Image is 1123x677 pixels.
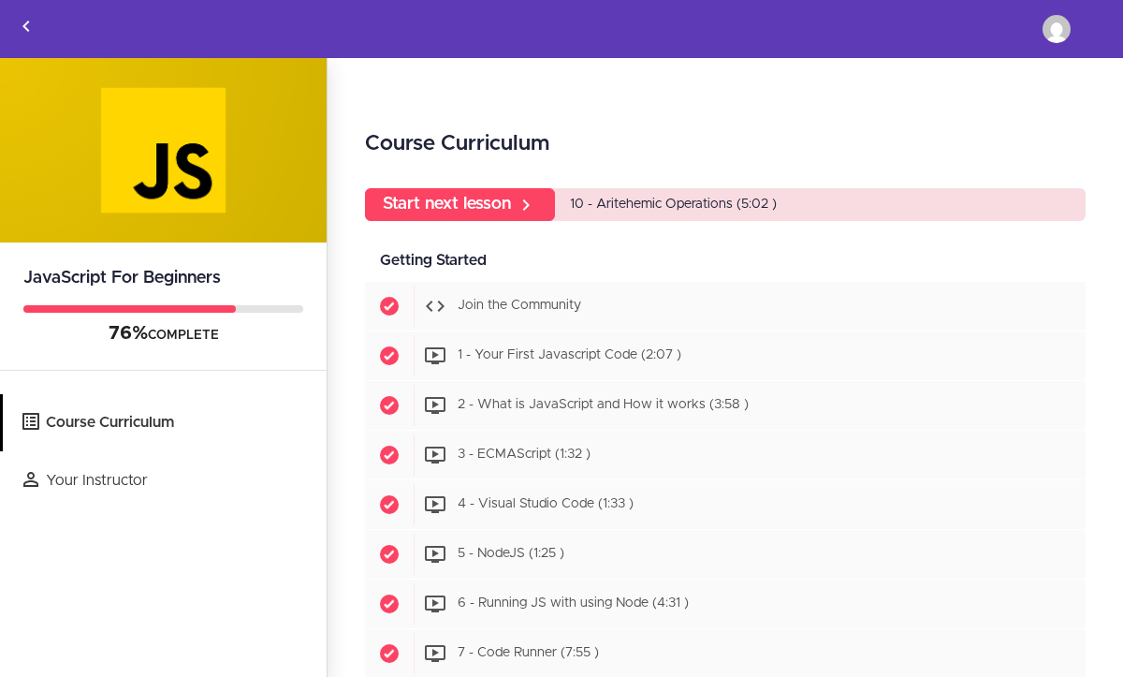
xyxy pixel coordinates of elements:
[3,394,327,451] a: Course Curriculum
[458,498,634,511] span: 4 - Visual Studio Code (1:33 )
[365,580,414,628] span: Completed item
[365,580,1086,628] a: Completed item 6 - Running JS with using Node (4:31 )
[365,381,1086,430] a: Completed item 2 - What is JavaScript and How it works (3:58 )
[458,300,581,313] span: Join the Community
[458,597,689,611] span: 6 - Running JS with using Node (4:31 )
[570,198,777,211] span: 10 - Aritehemic Operations (5:02 )
[365,530,414,579] span: Completed item
[365,331,1086,380] a: Completed item 1 - Your First Javascript Code (2:07 )
[458,399,749,412] span: 2 - What is JavaScript and How it works (3:58 )
[365,282,1086,331] a: Completed item Join the Community
[458,548,564,561] span: 5 - NodeJS (1:25 )
[1,1,51,57] a: Back to courses
[365,480,414,529] span: Completed item
[109,324,148,343] span: 76%
[365,240,1086,282] div: Getting Started
[23,322,303,346] div: COMPLETE
[365,188,555,221] a: Start next lesson
[365,530,1086,579] a: Completed item 5 - NodeJS (1:25 )
[365,331,414,380] span: Completed item
[458,349,681,362] span: 1 - Your First Javascript Code (2:07 )
[365,381,414,430] span: Completed item
[365,431,1086,479] a: Completed item 3 - ECMAScript (1:32 )
[1043,15,1071,43] img: ibn.de.salaam@gmail.com
[365,282,414,331] span: Completed item
[15,15,37,37] svg: Back to courses
[365,480,1086,529] a: Completed item 4 - Visual Studio Code (1:33 )
[365,128,1086,160] h2: Course Curriculum
[365,431,414,479] span: Completed item
[3,452,327,509] a: Your Instructor
[458,647,599,660] span: 7 - Code Runner (7:55 )
[458,449,591,462] span: 3 - ECMAScript (1:32 )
